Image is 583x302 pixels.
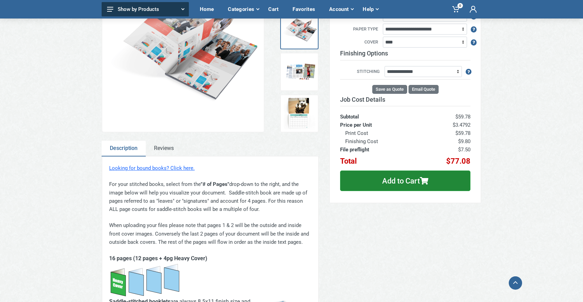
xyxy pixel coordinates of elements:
[102,2,189,16] button: Show by Products
[109,180,311,214] p: For your stitched books, select from the drop-down to the right, and the image below will help yo...
[283,13,317,48] img: Open Spreads
[283,97,317,131] img: Calendar
[102,141,146,156] a: Description
[281,53,319,91] a: Samples
[288,2,324,16] div: Favorites
[340,171,470,191] button: Add to Cart
[340,50,470,61] h3: Finishing Options
[340,146,419,154] th: File preflight
[340,129,419,137] th: Print Cost
[446,157,470,165] span: $77.08
[340,154,419,165] th: Total
[340,121,419,129] th: Price per Unit
[372,85,407,94] button: Save as Quote
[340,137,419,146] th: Finishing Cost
[457,3,463,8] span: 0
[324,2,358,16] div: Account
[358,2,383,16] div: Help
[340,106,419,121] th: Subtotal
[458,138,470,144] span: $9.80
[109,165,195,171] a: Looking for bound books? Click here.
[223,2,263,16] div: Categories
[340,96,470,103] h3: Job Cost Details
[146,141,182,156] a: Reviews
[195,2,223,16] div: Home
[335,39,381,46] label: Cover
[458,147,470,153] span: $7.50
[281,95,319,133] a: Calendar
[455,130,470,136] span: $59.78
[455,114,470,120] span: $59.78
[335,26,381,33] label: Paper Type
[263,2,288,16] div: Cart
[409,85,439,94] button: Email Quote
[109,221,311,246] p: When uploading your files please note that pages 1 & 2 will be the outside and inside front cover...
[201,181,229,187] strong: "# of Pages"
[109,255,207,262] strong: 16 pages (12 pages + 4pg Heavy Cover)
[109,263,191,297] img: 16pg_12pg_cvr.png
[281,11,319,50] a: Open Spreads
[340,68,383,76] label: Stitching
[453,122,470,128] span: $3.4792
[283,55,317,89] img: Samples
